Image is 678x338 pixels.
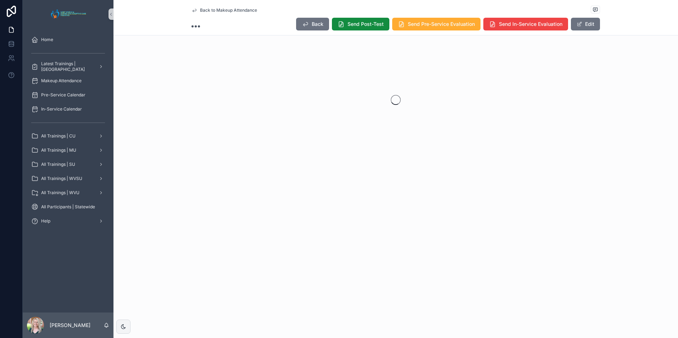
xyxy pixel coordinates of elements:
[27,33,109,46] a: Home
[27,172,109,185] a: All Trainings | WVSU
[332,18,389,30] button: Send Post-Test
[41,61,93,72] span: Latest Trainings | [GEOGRAPHIC_DATA]
[296,18,329,30] button: Back
[41,176,82,181] span: All Trainings | WVSU
[392,18,480,30] button: Send Pre-Service Evaluation
[571,18,600,30] button: Edit
[41,37,53,43] span: Home
[27,89,109,101] a: Pre-Service Calendar
[41,133,76,139] span: All Trainings | CU
[27,74,109,87] a: Makeup Attendance
[191,7,257,13] a: Back to Makeup Attendance
[27,201,109,213] a: All Participants | Statewide
[41,162,75,167] span: All Trainings | SU
[27,144,109,157] a: All Trainings | MU
[41,147,76,153] span: All Trainings | MU
[41,92,85,98] span: Pre-Service Calendar
[49,9,88,20] img: App logo
[27,60,109,73] a: Latest Trainings | [GEOGRAPHIC_DATA]
[200,7,257,13] span: Back to Makeup Attendance
[50,322,90,329] p: [PERSON_NAME]
[27,215,109,227] a: Help
[41,78,82,84] span: Makeup Attendance
[41,106,82,112] span: In-Service Calendar
[27,158,109,171] a: All Trainings | SU
[23,28,113,237] div: scrollable content
[41,204,95,210] span: All Participants | Statewide
[27,186,109,199] a: All Trainings | WVU
[483,18,568,30] button: Send In-Service Evaluation
[348,21,384,28] span: Send Post-Test
[27,103,109,116] a: In-Service Calendar
[27,130,109,142] a: All Trainings | CU
[41,218,50,224] span: Help
[41,190,79,196] span: All Trainings | WVU
[312,21,323,28] span: Back
[408,21,475,28] span: Send Pre-Service Evaluation
[499,21,562,28] span: Send In-Service Evaluation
